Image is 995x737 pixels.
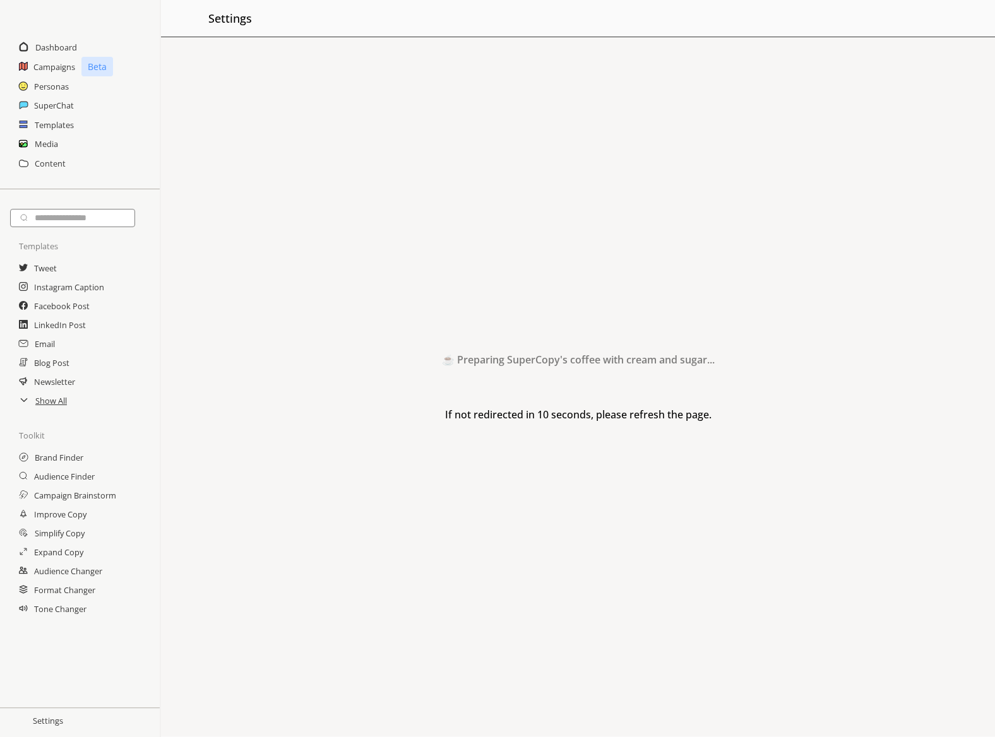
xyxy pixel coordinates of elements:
h3: If not redirected in 10 seconds, please refresh the page. [445,405,712,424]
a: Newsletter [34,372,75,391]
a: Audience Changer [34,562,102,581]
a: Dashboard [35,38,77,57]
a: Show All [35,391,67,410]
img: Close [19,717,27,724]
a: Media [35,134,58,153]
img: Close [19,6,137,32]
a: Blog Post [34,353,69,372]
a: Tone Changer [34,599,86,618]
a: Email [35,334,55,353]
a: Templates [35,115,74,134]
a: Campaign Brainstorm [34,486,116,505]
a: Campaigns [33,57,75,76]
a: Format Changer [34,581,95,599]
a: Personas [34,77,69,96]
p: Beta [81,57,113,76]
h2: ☕ Preparing SuperCopy's coffee with cream and sugar... [442,350,715,369]
a: Tweet [34,259,57,278]
a: Instagram Caption [34,278,104,297]
a: Expand Copy [34,543,83,562]
a: Brand Finder [35,448,83,467]
a: Audience Finder [34,467,95,486]
a: SuperChat [34,96,74,115]
a: Improve Copy [34,505,86,524]
a: LinkedIn Post [34,315,86,334]
a: Content [35,154,66,173]
a: Simplify Copy [35,524,85,543]
h2: Settings [208,6,252,30]
a: Facebook Post [34,297,90,315]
